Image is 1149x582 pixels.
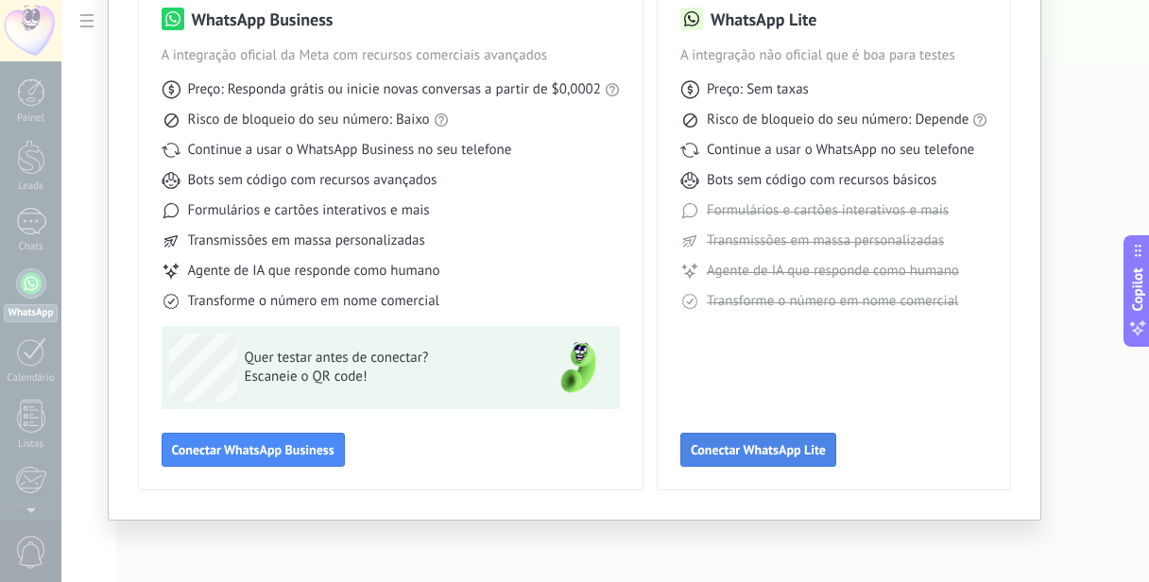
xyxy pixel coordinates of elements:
span: Conectar WhatsApp Business [172,443,334,456]
button: Conectar WhatsApp Lite [680,433,836,467]
span: Formulários e cartões interativos e mais [707,201,949,220]
span: Agente de IA que responde como humano [707,262,959,281]
span: A integração oficial da Meta com recursos comerciais avançados [162,46,620,65]
img: green-phone.png [544,334,612,402]
span: Transmissões em massa personalizadas [707,231,944,250]
span: A integração não oficial que é boa para testes [680,46,988,65]
span: Bots sem código com recursos básicos [707,171,936,190]
span: Preço: Responda grátis ou inicie novas conversas a partir de $0,0002 [188,80,601,99]
span: Conectar WhatsApp Lite [691,443,826,456]
h3: WhatsApp Lite [711,8,816,31]
span: Continue a usar o WhatsApp Business no seu telefone [188,141,512,160]
button: Conectar WhatsApp Business [162,433,345,467]
span: Formulários e cartões interativos e mais [188,201,430,220]
span: Risco de bloqueio do seu número: Baixo [188,111,430,129]
h3: WhatsApp Business [192,8,334,31]
span: Preço: Sem taxas [707,80,809,99]
span: Copilot [1128,268,1147,312]
span: Bots sem código com recursos avançados [188,171,437,190]
span: Quer testar antes de conectar? [245,349,521,368]
span: Continue a usar o WhatsApp no seu telefone [707,141,974,160]
span: Risco de bloqueio do seu número: Depende [707,111,969,129]
span: Transforme o número em nome comercial [707,292,958,311]
span: Transmissões em massa personalizadas [188,231,425,250]
span: Escaneie o QR code! [245,368,521,386]
span: Agente de IA que responde como humano [188,262,440,281]
span: Transforme o número em nome comercial [188,292,439,311]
